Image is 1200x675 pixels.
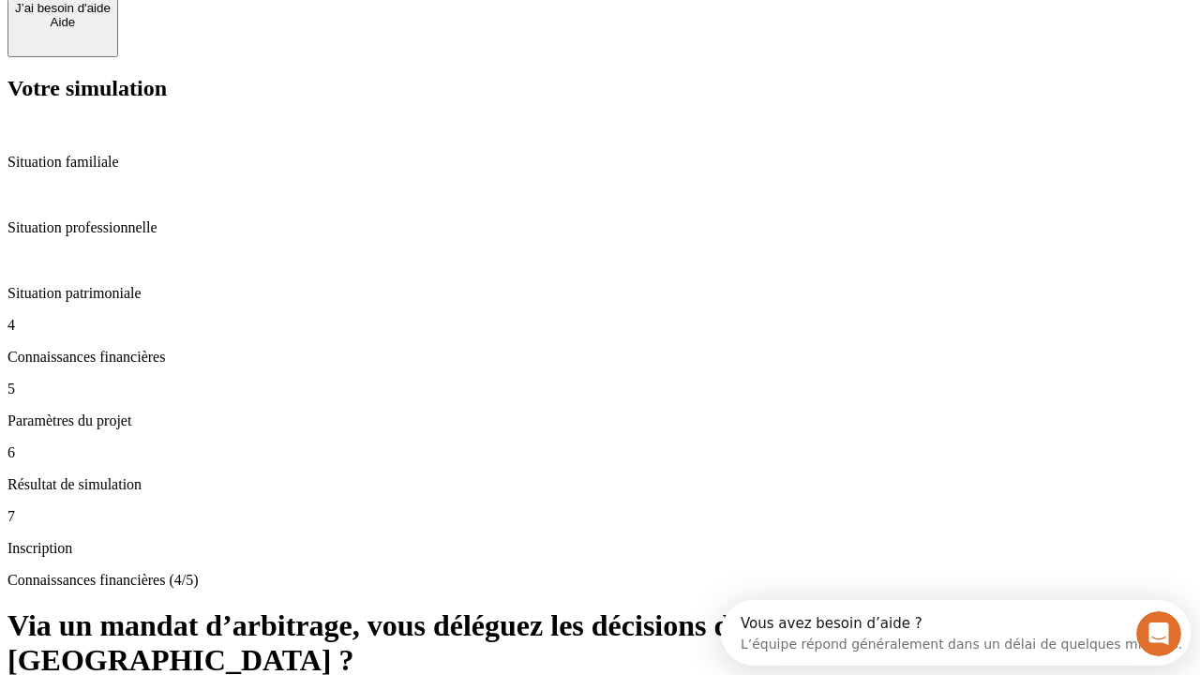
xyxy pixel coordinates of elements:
[721,600,1191,666] iframe: Intercom live chat discovery launcher
[7,349,1192,366] p: Connaissances financières
[7,444,1192,461] p: 6
[7,476,1192,493] p: Résultat de simulation
[7,540,1192,557] p: Inscription
[7,381,1192,397] p: 5
[15,1,111,15] div: J’ai besoin d'aide
[7,7,517,59] div: Ouvrir le Messenger Intercom
[15,15,111,29] div: Aide
[20,16,461,31] div: Vous avez besoin d’aide ?
[7,412,1192,429] p: Paramètres du projet
[7,317,1192,334] p: 4
[7,285,1192,302] p: Situation patrimoniale
[7,572,1192,589] p: Connaissances financières (4/5)
[7,154,1192,171] p: Situation familiale
[7,219,1192,236] p: Situation professionnelle
[20,31,461,51] div: L’équipe répond généralement dans un délai de quelques minutes.
[7,508,1192,525] p: 7
[1136,611,1181,656] iframe: Intercom live chat
[7,76,1192,101] h2: Votre simulation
